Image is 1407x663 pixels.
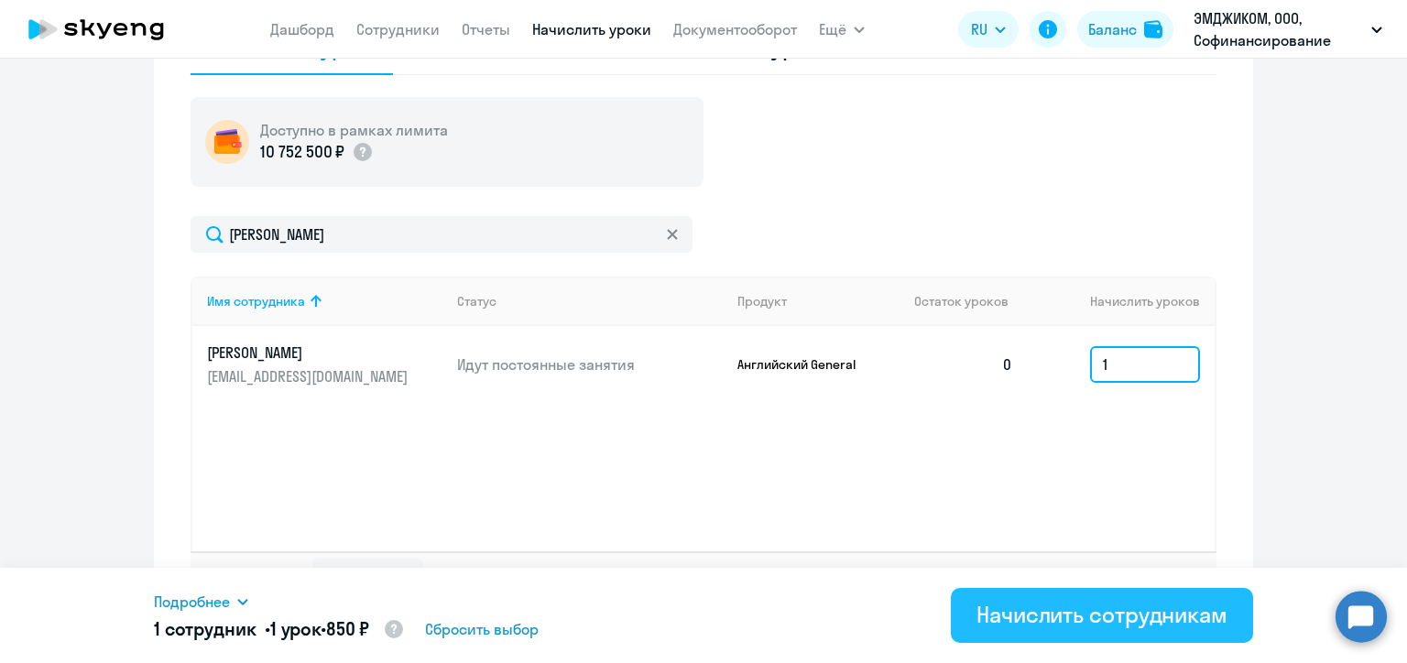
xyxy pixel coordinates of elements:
h5: 1 сотрудник • • [154,616,405,644]
p: Английский General [737,356,875,373]
div: Имя сотрудника [207,293,305,310]
a: Дашборд [270,20,334,38]
span: 1 урок [270,617,321,640]
a: Отчеты [462,20,510,38]
button: RU [958,11,1019,48]
span: Остаток уроков [914,293,1009,310]
div: Имя сотрудника [207,293,442,310]
p: [PERSON_NAME] [207,342,412,363]
button: Начислить сотрудникам [951,588,1253,643]
th: Начислить уроков [1028,277,1215,326]
a: Начислить уроки [532,20,651,38]
p: Идут постоянные занятия [457,354,723,375]
span: Ещё [819,18,846,40]
div: Продукт [737,293,900,310]
td: 0 [900,326,1028,403]
p: 10 752 500 ₽ [260,140,344,164]
p: [EMAIL_ADDRESS][DOMAIN_NAME] [207,366,412,386]
span: 850 ₽ [326,617,369,640]
p: ЭМДЖИКОМ, ООО, Софинансирование [1194,7,1364,51]
span: Подробнее [154,591,230,613]
div: Статус [457,293,723,310]
span: RU [971,18,987,40]
img: balance [1144,20,1162,38]
button: Ещё [819,11,865,48]
div: Баланс [1088,18,1137,40]
div: Остаток уроков [914,293,1028,310]
div: Статус [457,293,496,310]
h5: Доступно в рамках лимита [260,120,448,140]
img: wallet-circle.png [205,120,249,164]
div: Начислить сотрудникам [976,600,1227,629]
div: Продукт [737,293,787,310]
a: Документооборот [673,20,797,38]
a: Сотрудники [356,20,440,38]
button: Балансbalance [1077,11,1173,48]
span: Сбросить выбор [425,618,539,640]
button: ЭМДЖИКОМ, ООО, Софинансирование [1184,7,1391,51]
a: [PERSON_NAME][EMAIL_ADDRESS][DOMAIN_NAME] [207,342,442,386]
input: Поиск по имени, email, продукту или статусу [191,216,693,253]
